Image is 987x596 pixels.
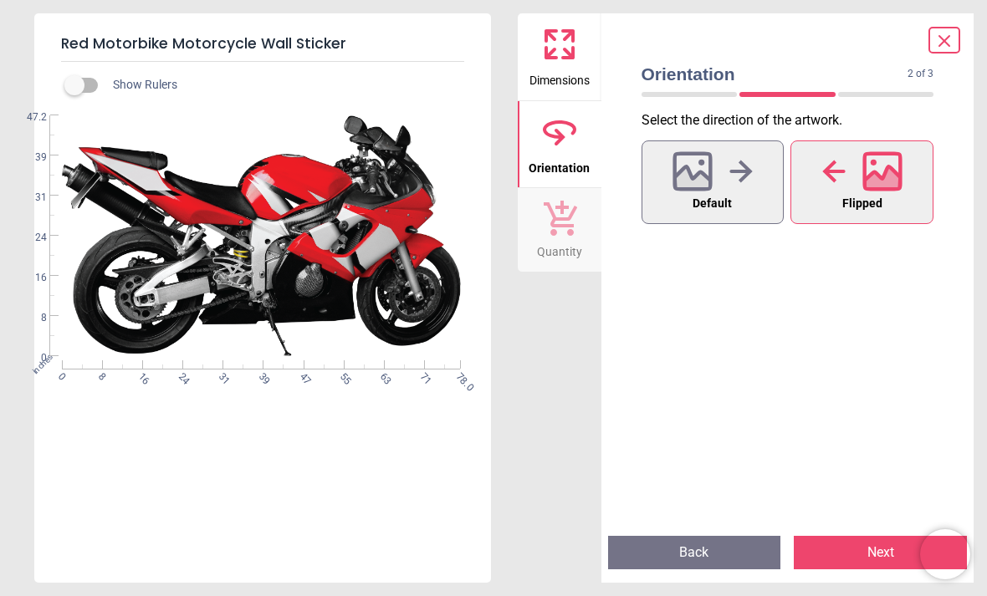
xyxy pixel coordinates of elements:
[608,536,781,569] button: Back
[15,231,47,245] span: 24
[15,110,47,125] span: 47.2
[453,370,464,381] span: 78.0
[518,101,601,188] button: Orientation
[256,370,267,381] span: 39
[15,271,47,285] span: 16
[518,188,601,272] button: Quantity
[529,152,590,177] span: Orientation
[15,311,47,325] span: 8
[296,370,307,381] span: 47
[529,64,590,89] span: Dimensions
[920,529,970,579] iframe: Brevo live chat
[135,370,146,381] span: 16
[417,370,427,381] span: 71
[15,150,47,165] span: 39
[215,370,226,381] span: 31
[54,370,65,381] span: 0
[518,13,601,100] button: Dimensions
[336,370,347,381] span: 55
[642,62,908,86] span: Orientation
[61,27,464,62] h5: Red Motorbike Motorcycle Wall Sticker
[693,193,732,215] span: Default
[642,111,948,130] p: Select the direction of the artwork .
[15,351,47,365] span: 0
[537,236,582,261] span: Quantity
[74,75,491,95] div: Show Rulers
[376,370,387,381] span: 63
[15,191,47,205] span: 31
[794,536,967,569] button: Next
[95,370,105,381] span: 8
[842,193,882,215] span: Flipped
[642,140,785,224] button: Default
[175,370,186,381] span: 24
[790,140,933,224] button: Flipped
[908,67,933,81] span: 2 of 3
